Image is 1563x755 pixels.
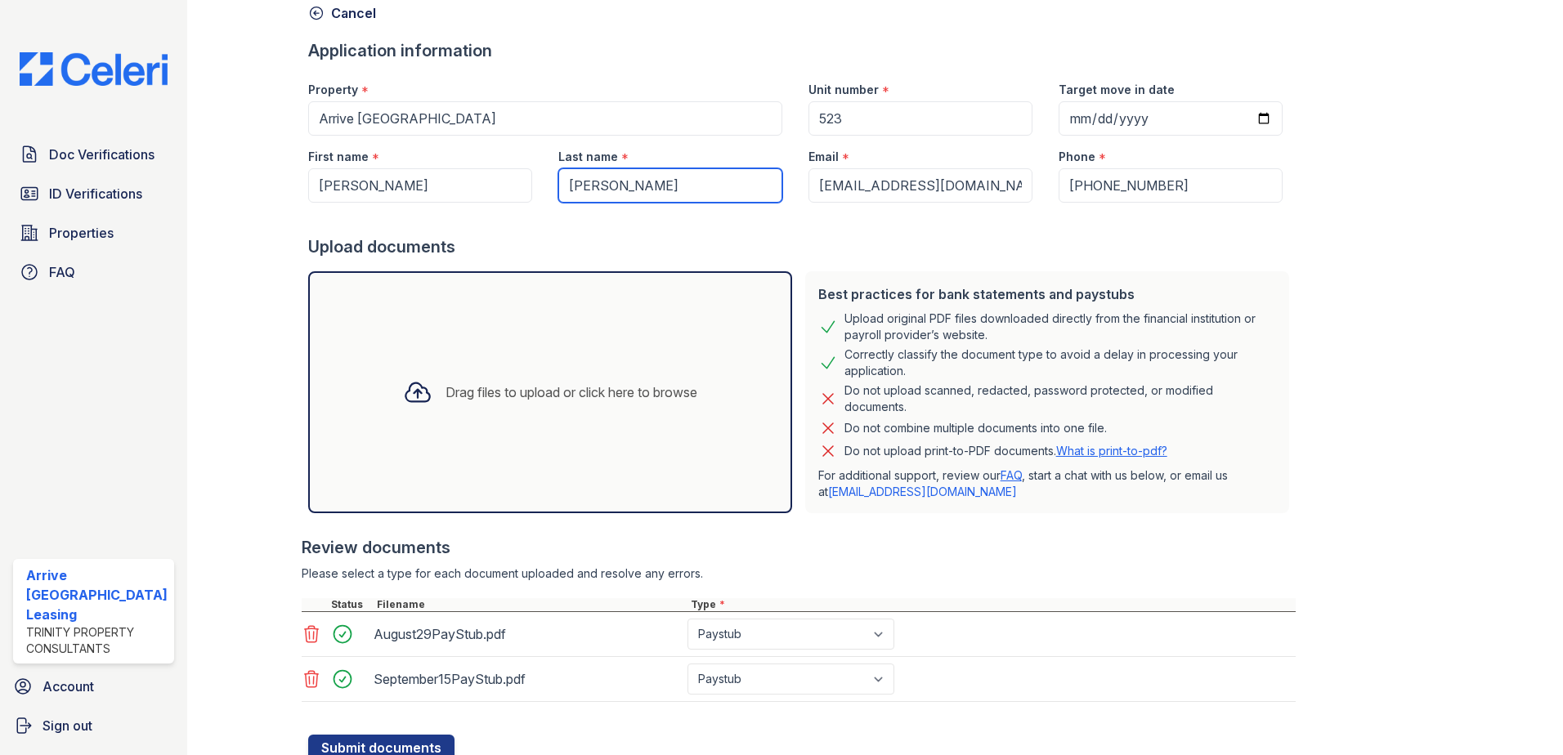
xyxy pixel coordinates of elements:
[7,670,181,703] a: Account
[13,256,174,288] a: FAQ
[808,149,839,165] label: Email
[26,624,168,657] div: Trinity Property Consultants
[1056,444,1167,458] a: What is print-to-pdf?
[818,284,1276,304] div: Best practices for bank statements and paystubs
[1001,468,1022,482] a: FAQ
[308,3,376,23] a: Cancel
[308,149,369,165] label: First name
[374,621,681,647] div: August29PayStub.pdf
[308,39,1296,62] div: Application information
[13,177,174,210] a: ID Verifications
[818,467,1276,500] p: For additional support, review our , start a chat with us below, or email us at
[558,149,618,165] label: Last name
[26,565,168,624] div: Arrive [GEOGRAPHIC_DATA] Leasing
[13,138,174,171] a: Doc Verifications
[687,598,1296,611] div: Type
[13,217,174,249] a: Properties
[446,382,697,402] div: Drag files to upload or click here to browse
[808,82,879,98] label: Unit number
[43,716,92,735] span: Sign out
[49,262,75,282] span: FAQ
[844,346,1276,379] div: Correctly classify the document type to avoid a delay in processing your application.
[49,184,142,203] span: ID Verifications
[7,709,181,742] a: Sign out
[1059,82,1175,98] label: Target move in date
[43,677,94,696] span: Account
[1059,149,1095,165] label: Phone
[302,536,1296,559] div: Review documents
[7,52,181,86] img: CE_Logo_Blue-a8612792a0a2168367f1c8372b55b34899dd931a85d93a1a3d3e32e68fde9ad4.png
[374,666,681,692] div: September15PayStub.pdf
[844,443,1167,459] p: Do not upload print-to-PDF documents.
[308,235,1296,258] div: Upload documents
[49,145,155,164] span: Doc Verifications
[49,223,114,243] span: Properties
[844,310,1276,343] div: Upload original PDF files downloaded directly from the financial institution or payroll provider’...
[844,382,1276,415] div: Do not upload scanned, redacted, password protected, or modified documents.
[328,598,374,611] div: Status
[374,598,687,611] div: Filename
[308,82,358,98] label: Property
[844,418,1107,438] div: Do not combine multiple documents into one file.
[828,485,1017,498] a: [EMAIL_ADDRESS][DOMAIN_NAME]
[302,565,1296,582] div: Please select a type for each document uploaded and resolve any errors.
